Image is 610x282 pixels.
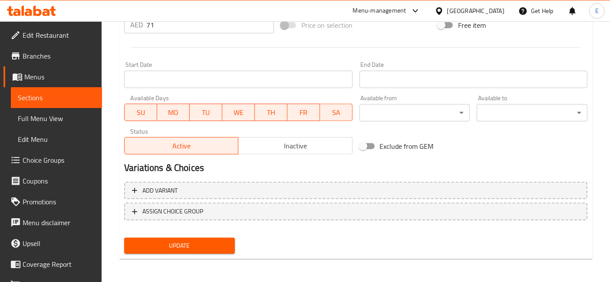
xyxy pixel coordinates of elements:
[24,72,95,82] span: Menus
[11,108,102,129] a: Full Menu View
[258,106,284,119] span: TH
[359,104,470,121] div: ​
[128,140,235,152] span: Active
[124,161,587,174] h2: Variations & Choices
[226,106,251,119] span: WE
[128,106,154,119] span: SU
[3,150,102,171] a: Choice Groups
[146,16,274,33] input: Please enter price
[161,106,186,119] span: MO
[3,233,102,254] a: Upsell
[193,106,219,119] span: TU
[380,141,434,151] span: Exclude from GEM
[23,238,95,249] span: Upsell
[595,6,599,16] span: E
[157,104,190,121] button: MO
[287,104,320,121] button: FR
[23,51,95,61] span: Branches
[23,155,95,165] span: Choice Groups
[3,46,102,66] a: Branches
[477,104,587,121] div: ​
[190,104,222,121] button: TU
[23,259,95,269] span: Coverage Report
[458,20,486,30] span: Free item
[242,140,349,152] span: Inactive
[142,206,203,217] span: ASSIGN CHOICE GROUP
[447,6,504,16] div: [GEOGRAPHIC_DATA]
[222,104,255,121] button: WE
[124,238,235,254] button: Update
[130,20,143,30] p: AED
[3,191,102,212] a: Promotions
[3,171,102,191] a: Coupons
[23,197,95,207] span: Promotions
[3,254,102,275] a: Coverage Report
[124,203,587,220] button: ASSIGN CHOICE GROUP
[11,129,102,150] a: Edit Menu
[323,106,349,119] span: SA
[18,113,95,124] span: Full Menu View
[291,106,317,119] span: FR
[124,182,587,200] button: Add variant
[3,66,102,87] a: Menus
[23,30,95,40] span: Edit Restaurant
[131,240,228,251] span: Update
[124,104,157,121] button: SU
[255,104,287,121] button: TH
[142,185,178,196] span: Add variant
[353,6,406,16] div: Menu-management
[18,134,95,144] span: Edit Menu
[320,104,353,121] button: SA
[124,137,238,154] button: Active
[18,92,95,103] span: Sections
[301,20,353,30] span: Price on selection
[238,137,352,154] button: Inactive
[3,25,102,46] a: Edit Restaurant
[3,212,102,233] a: Menu disclaimer
[23,176,95,186] span: Coupons
[23,217,95,228] span: Menu disclaimer
[11,87,102,108] a: Sections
